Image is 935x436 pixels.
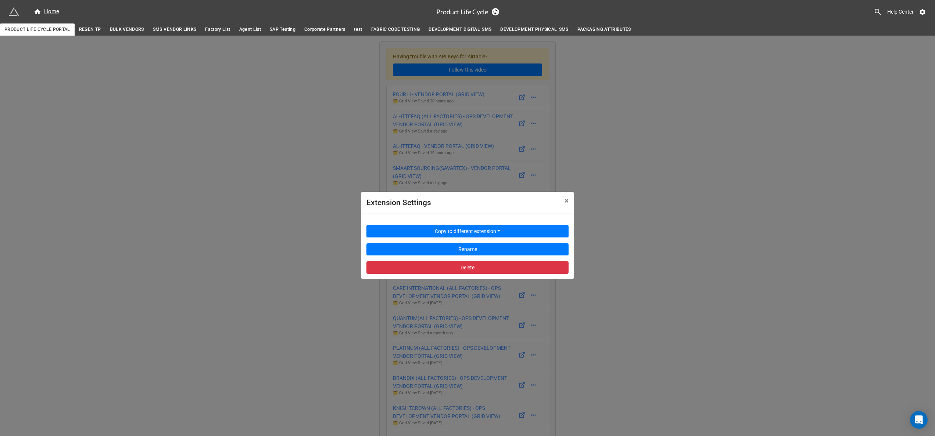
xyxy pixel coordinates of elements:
span: Factory List [205,26,230,33]
h3: Product Life Cycle [436,8,488,15]
span: × [565,196,569,205]
span: PRODUCT LIFE CYCLE PORTAL [4,26,70,33]
span: Corporate Partners [304,26,345,33]
span: SMS VENDOR LINKS [153,26,197,33]
span: SAP Testing [270,26,295,33]
span: Agent List [239,26,261,33]
span: DEVELOPMENT PHYSICAL_SMS [500,26,568,33]
span: BULK VENDORS [110,26,144,33]
span: FABRIC CODE TESTING [371,26,420,33]
div: Home [34,7,59,16]
div: Open Intercom Messenger [910,411,928,429]
a: Help Center [882,5,919,18]
span: REGEN TP [79,26,101,33]
span: PACKAGING ATTRIBUTES [577,26,631,33]
img: miniextensions-icon.73ae0678.png [9,7,19,17]
a: Sync Base Structure [492,8,499,15]
button: Delete [366,261,569,274]
span: DEVELOPMENT DIGITAL_SMS [429,26,491,33]
div: Extension Settings [366,197,548,209]
button: Copy to different extension [366,225,569,237]
button: Rename [366,243,569,256]
span: test [354,26,362,33]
